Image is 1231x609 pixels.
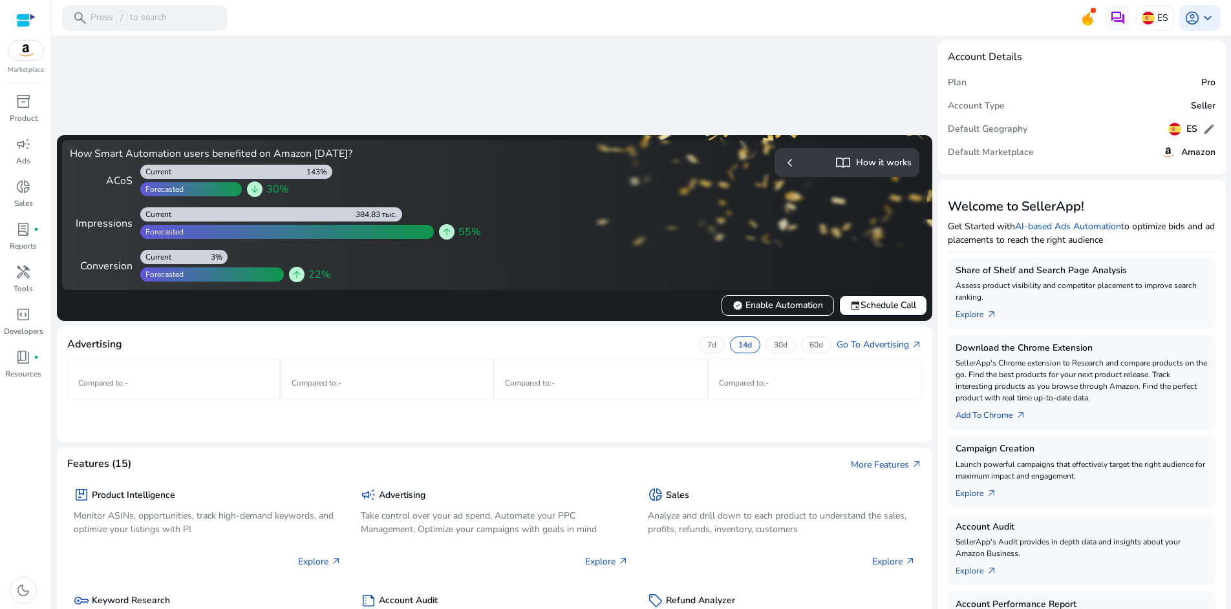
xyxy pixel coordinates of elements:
[361,593,376,608] span: summarize
[16,155,30,167] p: Ads
[872,555,915,568] p: Explore
[16,94,31,109] span: inventory_2
[308,267,331,282] span: 22%
[10,240,37,252] p: Reports
[956,482,1007,500] a: Explorearrow_outward
[70,258,133,274] div: Conversion
[505,377,696,389] p: Compared to :
[956,404,1036,422] a: Add To Chrome
[1016,410,1026,420] span: arrow_outward
[78,377,269,389] p: Compared to :
[34,355,39,360] span: fiber_manual_record
[16,136,31,152] span: campaign
[850,300,861,311] span: event
[458,224,481,240] span: 55%
[987,566,997,576] span: arrow_outward
[905,556,915,566] span: arrow_outward
[16,583,31,598] span: dark_mode
[331,556,341,566] span: arrow_outward
[956,303,1007,321] a: Explorearrow_outward
[1201,77,1215,88] h5: Pro
[1168,123,1181,136] img: es.svg
[948,51,1022,63] h4: Account Details
[361,487,376,502] span: campaign
[948,101,1005,112] h5: Account Type
[618,556,628,566] span: arrow_outward
[91,11,167,25] p: Press to search
[442,227,452,237] span: arrow_upward
[1191,101,1215,112] h5: Seller
[956,265,1208,276] h5: Share of Shelf and Search Page Analysis
[140,167,171,177] div: Current
[338,378,341,388] span: -
[666,595,735,606] h5: Refund Analyzer
[298,555,341,568] p: Explore
[140,227,184,237] div: Forecasted
[34,227,39,232] span: fiber_manual_record
[948,77,967,88] h5: Plan
[948,147,1034,158] h5: Default Marketplace
[16,179,31,194] span: donut_small
[250,184,260,194] span: arrow_downward
[948,124,1027,135] h5: Default Geography
[10,112,37,124] p: Product
[1203,123,1215,136] span: edit
[70,216,133,231] div: Impressions
[356,209,402,220] div: 384,83 тыс.
[16,307,31,322] span: code_blocks
[648,509,915,536] p: Analyze and drill down to each product to understand the sales, profits, refunds, inventory, cust...
[125,378,128,388] span: -
[774,340,787,350] p: 30d
[851,458,922,471] a: More Featuresarrow_outward
[956,444,1208,455] h5: Campaign Creation
[74,509,341,536] p: Monitor ASINs, opportunities, track high-demand keywords, and optimize your listings with PI
[1186,124,1197,135] h5: ES
[837,338,922,351] a: Go To Advertisingarrow_outward
[809,340,823,350] p: 60d
[987,309,997,320] span: arrow_outward
[74,593,89,608] span: key
[292,377,483,389] p: Compared to :
[16,349,31,365] span: book_4
[1181,147,1215,158] h5: Amazon
[585,555,628,568] p: Explore
[266,181,289,197] span: 30%
[948,199,1215,214] h3: Welcome to SellerApp!
[292,269,302,280] span: arrow_upward
[14,283,33,294] p: Tools
[67,458,131,470] h4: Features (15)
[1142,12,1155,25] img: es.svg
[722,295,834,316] button: verifiedEnable Automation
[140,184,184,194] div: Forecasted
[92,490,175,501] h5: Product Intelligence
[648,487,663,502] span: donut_small
[5,368,41,380] p: Resources
[782,155,798,170] span: chevron_left
[14,198,33,209] p: Sales
[379,490,425,501] h5: Advertising
[839,295,927,316] button: eventSchedule Call
[8,41,43,60] img: amazon.svg
[70,173,133,189] div: ACoS
[140,252,171,262] div: Current
[16,222,31,237] span: lab_profile
[1200,10,1215,26] span: keyboard_arrow_down
[116,11,127,25] span: /
[8,65,44,75] p: Marketplace
[956,459,1208,482] p: Launch powerful campaigns that effectively target the right audience for maximum impact and engag...
[70,148,489,160] h4: How Smart Automation users benefited on Amazon [DATE]?
[707,340,716,350] p: 7d
[1015,220,1121,232] a: AI-based Ads Automation
[733,300,743,311] span: verified
[16,264,31,280] span: handyman
[1184,10,1200,26] span: account_circle
[850,298,916,312] span: Schedule Call
[719,377,912,389] p: Compared to :
[733,298,823,312] span: Enable Automation
[835,155,851,170] span: import_contacts
[856,158,912,169] h5: How it works
[4,325,43,337] p: Developers
[551,378,555,388] span: -
[140,209,171,220] div: Current
[306,167,332,177] div: 143%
